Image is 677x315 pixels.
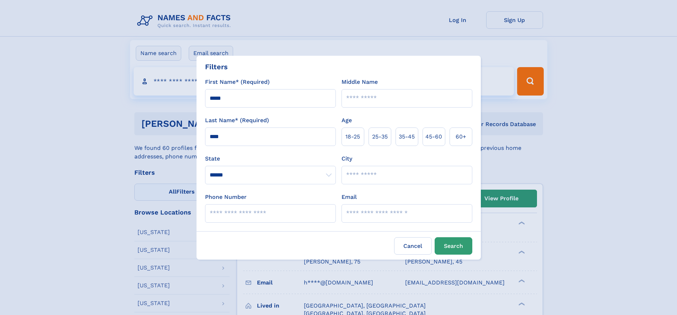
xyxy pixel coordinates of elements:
[372,132,388,141] span: 25‑35
[345,132,360,141] span: 18‑25
[425,132,442,141] span: 45‑60
[205,78,270,86] label: First Name* (Required)
[342,193,357,201] label: Email
[435,237,472,255] button: Search
[342,116,352,125] label: Age
[456,132,466,141] span: 60+
[399,132,415,141] span: 35‑45
[205,61,228,72] div: Filters
[205,116,269,125] label: Last Name* (Required)
[342,78,378,86] label: Middle Name
[394,237,432,255] label: Cancel
[342,154,352,163] label: City
[205,193,247,201] label: Phone Number
[205,154,336,163] label: State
